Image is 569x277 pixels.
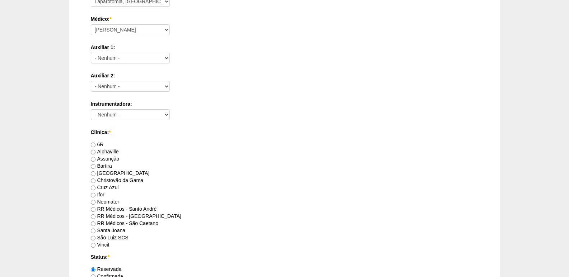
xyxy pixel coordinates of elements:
label: Auxiliar 2: [91,72,479,79]
input: RR Médicos - São Caetano [91,221,95,226]
input: Vincit [91,243,95,248]
label: Christovão da Gama [91,177,143,183]
input: Bartira [91,164,95,169]
input: Alphaville [91,150,95,154]
input: Christovão da Gama [91,178,95,183]
label: Vincit [91,242,109,248]
input: 6R [91,143,95,147]
label: 6R [91,142,104,147]
label: [GEOGRAPHIC_DATA] [91,170,150,176]
label: Alphaville [91,149,119,154]
input: Cruz Azul [91,186,95,190]
label: São Luiz SCS [91,235,129,240]
label: RR Médicos - Santo André [91,206,157,212]
input: Santa Joana [91,229,95,233]
label: Auxiliar 1: [91,44,479,51]
label: Santa Joana [91,228,126,233]
input: [GEOGRAPHIC_DATA] [91,171,95,176]
input: Neomater [91,200,95,205]
input: RR Médicos - [GEOGRAPHIC_DATA] [91,214,95,219]
label: Clínica: [91,129,479,136]
label: Médico: [91,15,479,23]
input: Assunção [91,157,95,162]
span: Este campo é obrigatório. [108,254,109,260]
span: Este campo é obrigatório. [109,16,111,22]
label: Cruz Azul [91,185,119,190]
input: Reservada [91,267,95,272]
label: RR Médicos - São Caetano [91,220,158,226]
label: Status: [91,253,479,261]
label: Ifor [91,192,104,197]
input: São Luiz SCS [91,236,95,240]
label: Neomater [91,199,119,205]
input: Ifor [91,193,95,197]
label: RR Médicos - [GEOGRAPHIC_DATA] [91,213,181,219]
input: RR Médicos - Santo André [91,207,95,212]
label: Bartira [91,163,112,169]
span: Este campo é obrigatório. [109,129,111,135]
label: Assunção [91,156,119,162]
label: Reservada [91,266,122,272]
label: Instrumentadora: [91,100,479,108]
